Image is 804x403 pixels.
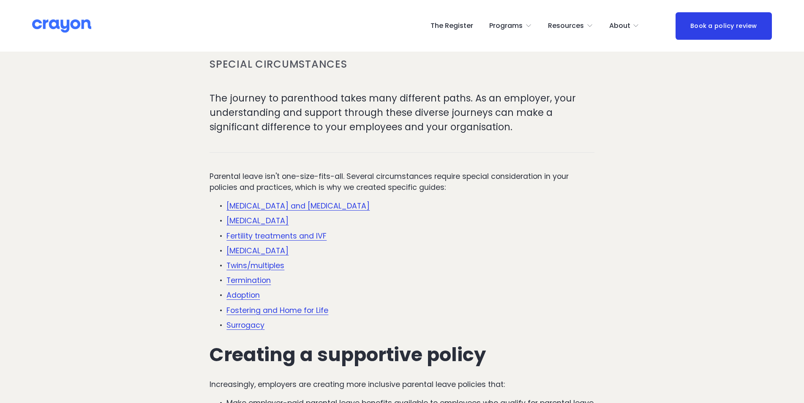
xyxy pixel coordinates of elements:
[676,12,772,40] a: Book a policy review
[210,344,594,365] h2: Creating a supportive policy
[210,171,594,193] p: Parental leave isn't one-size-fits-all. Several circumstances require special consideration in yo...
[210,379,594,390] p: Increasingly, employers are creating more inclusive parental leave policies that:
[226,320,264,330] a: Surrogacy
[489,19,532,33] a: folder dropdown
[609,20,630,32] span: About
[226,216,289,226] a: [MEDICAL_DATA]
[226,305,328,315] a: Fostering and Home for Life
[226,290,260,300] a: Adoption
[226,275,271,285] a: Termination
[548,20,584,32] span: Resources
[609,19,640,33] a: folder dropdown
[548,19,593,33] a: folder dropdown
[226,260,284,271] a: Twins/multiples
[210,91,594,134] p: The journey to parenthood takes many different paths. As an employer, your understanding and supp...
[210,57,347,71] a: Special circumstances
[226,201,370,211] a: [MEDICAL_DATA] and [MEDICAL_DATA]
[32,19,91,33] img: Crayon
[226,246,289,256] a: [MEDICAL_DATA]
[226,231,327,241] a: Fertility treatments and IVF
[431,19,473,33] a: The Register
[489,20,523,32] span: Programs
